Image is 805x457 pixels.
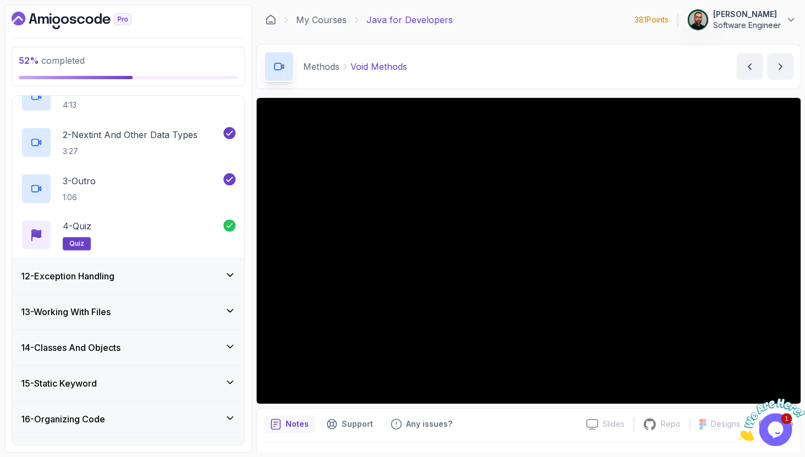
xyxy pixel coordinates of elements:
[63,219,91,233] p: 4 - Quiz
[634,14,669,25] p: 381 Points
[19,55,39,66] span: 52 %
[737,388,805,441] iframe: chat widget
[63,128,198,141] p: 2 - Nextint And Other Data Types
[384,415,459,433] button: Feedback button
[21,269,114,283] h3: 12 - Exception Handling
[21,412,105,426] h3: 16 - Organizing Code
[12,366,244,401] button: 15-Static Keyword
[12,401,244,437] button: 16-Organizing Code
[713,9,781,20] p: [PERSON_NAME]
[12,330,244,365] button: 14-Classes And Objects
[21,377,97,390] h3: 15 - Static Keyword
[69,239,84,248] span: quiz
[12,12,157,29] a: Dashboard
[713,20,781,31] p: Software Engineer
[767,53,793,80] button: next content
[603,419,625,430] p: Slides
[256,98,801,404] iframe: 4 - Void methods
[264,415,315,433] button: notes button
[21,305,111,318] h3: 13 - Working With Files
[286,419,309,430] p: Notes
[366,13,453,26] p: Java for Developers
[63,146,198,157] p: 3:27
[736,53,763,80] button: previous content
[687,9,708,30] img: user profile image
[63,192,96,203] p: 1:06
[21,341,121,354] h3: 14 - Classes And Objects
[303,60,339,73] p: Methods
[320,415,380,433] button: Support button
[63,174,96,188] p: 3 - Outro
[342,419,373,430] p: Support
[12,294,244,329] button: 13-Working With Files
[661,419,681,430] p: Repo
[406,419,452,430] p: Any issues?
[687,9,796,31] button: user profile image[PERSON_NAME]Software Engineer
[63,100,106,111] p: 4:13
[351,60,407,73] p: Void Methods
[21,81,236,112] button: 4:13
[296,13,347,26] a: My Courses
[21,127,236,158] button: 2-Nextint And Other Data Types3:27
[12,258,244,294] button: 12-Exception Handling
[711,419,740,430] p: Designs
[21,219,236,250] button: 4-Quizquiz
[265,14,276,25] a: Dashboard
[21,173,236,204] button: 3-Outro1:06
[19,55,85,66] span: completed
